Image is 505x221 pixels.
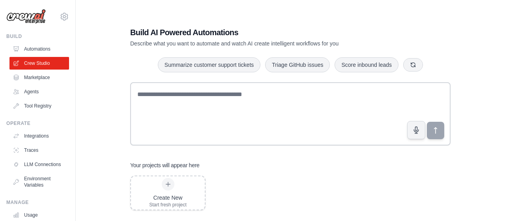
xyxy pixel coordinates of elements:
a: LLM Connections [9,158,69,171]
div: Operate [6,120,69,127]
button: Summarize customer support tickets [158,57,260,72]
a: Environment Variables [9,172,69,191]
img: Logo [6,9,46,24]
h3: Your projects will appear here [130,161,200,169]
div: Start fresh project [149,202,187,208]
button: Score inbound leads [335,57,398,72]
button: Triage GitHub issues [265,57,330,72]
a: Traces [9,144,69,157]
a: Marketplace [9,71,69,84]
div: Create New [149,194,187,202]
div: Manage [6,199,69,206]
h1: Build AI Powered Automations [130,27,395,38]
a: Agents [9,85,69,98]
p: Describe what you want to automate and watch AI create intelligent workflows for you [130,40,395,47]
a: Crew Studio [9,57,69,70]
a: Automations [9,43,69,55]
button: Click to speak your automation idea [407,121,425,139]
button: Get new suggestions [403,58,423,72]
a: Tool Registry [9,100,69,112]
a: Integrations [9,130,69,142]
div: Build [6,33,69,40]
